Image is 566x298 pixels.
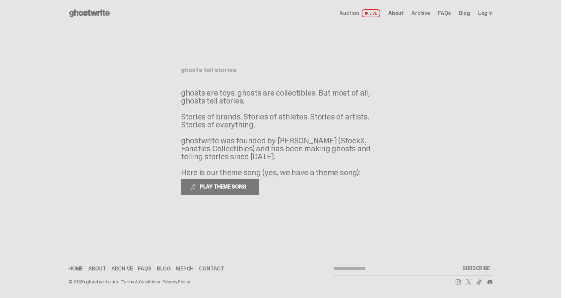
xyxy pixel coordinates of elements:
[362,9,381,17] span: LIVE
[176,266,194,271] a: Merch
[181,67,380,73] h1: ghosts tell stories
[181,179,259,195] button: PLAY THEME SONG
[121,279,160,284] a: Terms & Conditions
[478,11,493,16] a: Log in
[197,183,251,190] span: PLAY THEME SONG
[459,11,470,16] a: Blog
[438,11,451,16] a: FAQs
[340,9,380,17] a: Auction LIVE
[138,266,151,271] a: FAQs
[157,266,171,271] a: Blog
[411,11,430,16] a: Archive
[181,89,380,177] p: ghosts are toys. ghosts are collectibles. But most of all, ghosts tell stories. Stories of brands...
[68,279,118,284] div: © 2025 ghostwrite inc
[388,11,404,16] a: About
[68,266,83,271] a: Home
[111,266,133,271] a: Archive
[163,279,190,284] a: Privacy Policy
[88,266,106,271] a: About
[460,262,493,275] button: SUBSCRIBE
[340,11,359,16] span: Auction
[199,266,224,271] a: Contact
